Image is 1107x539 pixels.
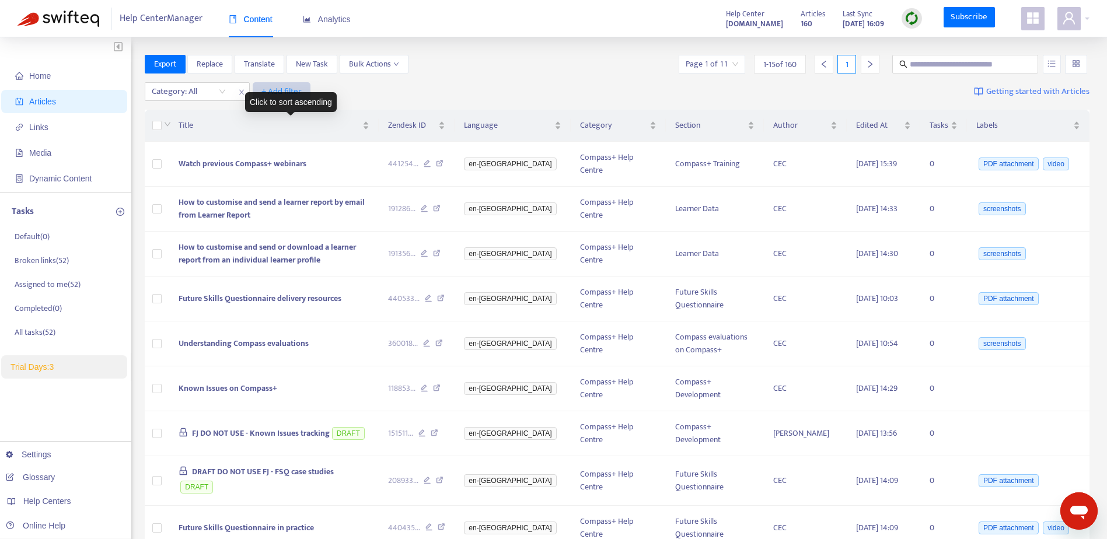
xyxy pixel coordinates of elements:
span: Author [773,119,828,132]
span: screenshots [979,337,1026,350]
td: Compass+ Help Centre [571,456,666,506]
td: Learner Data [666,187,764,232]
span: 440435 ... [388,521,420,534]
span: down [393,61,399,67]
td: CEC [764,142,847,187]
span: area-chart [303,15,311,23]
span: account-book [15,97,23,106]
span: Content [229,15,273,24]
span: Bulk Actions [349,58,399,71]
td: 0 [920,232,967,276]
span: en-[GEOGRAPHIC_DATA] [464,247,556,260]
span: Title [179,119,360,132]
button: Bulk Actionsdown [340,55,408,73]
span: [DATE] 13:56 [856,426,897,440]
td: 0 [920,321,967,366]
span: home [15,72,23,80]
span: 1 - 15 of 160 [763,58,797,71]
span: Media [29,148,51,157]
span: [DATE] 14:09 [856,474,898,487]
p: Broken links ( 52 ) [15,254,69,267]
td: CEC [764,187,847,232]
td: Compass+ Help Centre [571,366,666,411]
span: Labels [976,119,1071,132]
img: Swifteq [18,10,99,27]
span: 191356 ... [388,247,415,260]
span: en-[GEOGRAPHIC_DATA] [464,337,556,350]
span: left [820,60,828,68]
span: book [229,15,237,23]
span: Last Sync [843,8,872,20]
span: link [15,123,23,131]
img: sync.dc5367851b00ba804db3.png [905,11,919,26]
a: Online Help [6,521,65,530]
span: [DATE] 14:33 [856,202,898,215]
td: Compass+ Help Centre [571,142,666,187]
td: CEC [764,366,847,411]
td: 0 [920,276,967,321]
th: Author [764,110,847,142]
span: en-[GEOGRAPHIC_DATA] [464,202,556,215]
span: FJ DO NOT USE - Known Issues tracking [192,426,330,440]
span: Future Skills Questionnaire in practice [179,521,314,534]
button: unordered-list [1043,55,1061,73]
td: Compass+ Development [666,411,764,456]
a: [DOMAIN_NAME] [726,17,783,30]
strong: [DOMAIN_NAME] [726,17,783,30]
th: Edited At [847,110,920,142]
span: Trial Days: 3 [11,362,54,372]
span: screenshots [979,247,1026,260]
span: Links [29,123,48,132]
td: 0 [920,456,967,506]
span: PDF attachment [979,292,1039,305]
span: [DATE] 10:03 [856,292,898,305]
div: Click to sort ascending [245,92,337,112]
span: Understanding Compass evaluations [179,337,309,350]
span: PDF attachment [979,474,1039,487]
div: 1 [837,55,856,73]
span: Articles [801,8,825,20]
strong: 160 [801,17,812,30]
span: lock [179,428,188,437]
td: Compass+ Help Centre [571,321,666,366]
th: Category [571,110,666,142]
td: Future Skills Questionnaire [666,276,764,321]
span: close [234,85,249,99]
a: Subscribe [944,7,995,28]
span: video [1043,521,1069,534]
span: [DATE] 14:09 [856,521,898,534]
span: How to customise and send or download a learner report from an individual learner profile [179,240,356,267]
span: lock [179,466,188,475]
span: Replace [197,58,223,71]
span: 441254 ... [388,157,418,170]
td: CEC [764,232,847,276]
td: Compass evaluations on Compass+ [666,321,764,366]
span: 360018 ... [388,337,418,350]
span: 151511 ... [388,427,413,440]
span: en-[GEOGRAPHIC_DATA] [464,521,556,534]
span: 208933 ... [388,474,418,487]
td: 0 [920,366,967,411]
span: unordered-list [1047,60,1056,68]
span: file-image [15,149,23,157]
span: en-[GEOGRAPHIC_DATA] [464,427,556,440]
th: Title [169,110,379,142]
span: Dynamic Content [29,174,92,183]
td: CEC [764,456,847,506]
a: Getting started with Articles [974,82,1089,101]
a: Glossary [6,473,55,482]
span: [DATE] 10:54 [856,337,898,350]
span: Known Issues on Compass+ [179,381,277,395]
button: New Task [287,55,337,73]
p: Assigned to me ( 52 ) [15,278,81,290]
span: down [164,121,171,128]
th: Language [455,110,570,142]
button: Export [145,55,186,73]
span: video [1043,157,1069,170]
span: 440533 ... [388,292,420,305]
span: Watch previous Compass+ webinars [179,157,306,170]
img: image-link [974,87,983,96]
p: Tasks [12,205,34,219]
iframe: Button to launch messaging window [1060,492,1098,530]
span: [DATE] 14:30 [856,247,898,260]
